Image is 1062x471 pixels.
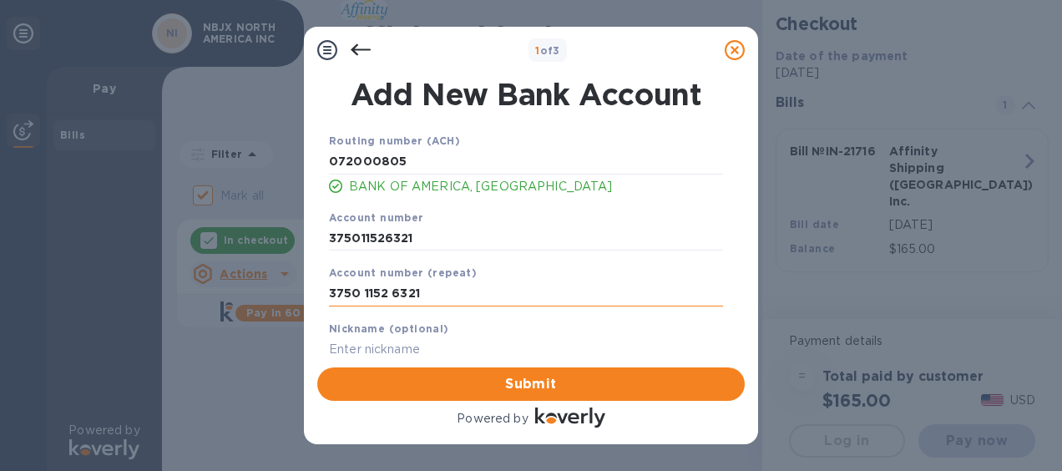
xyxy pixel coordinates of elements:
b: Account number [329,211,424,224]
img: Logo [535,408,605,428]
span: 1 [535,44,539,57]
p: Powered by [457,410,528,428]
span: Submit [331,374,731,394]
b: Routing number (ACH) [329,134,460,147]
input: Enter nickname [329,337,723,362]
h1: Add New Bank Account [319,77,733,112]
input: Enter account number [329,225,723,251]
b: Account number (repeat) [329,266,477,279]
b: of 3 [535,44,560,57]
b: Nickname (optional) [329,322,449,335]
input: Enter account number [329,281,723,306]
input: Enter routing number [329,149,723,175]
button: Submit [317,367,745,401]
p: BANK OF AMERICA, [GEOGRAPHIC_DATA] [349,178,723,195]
